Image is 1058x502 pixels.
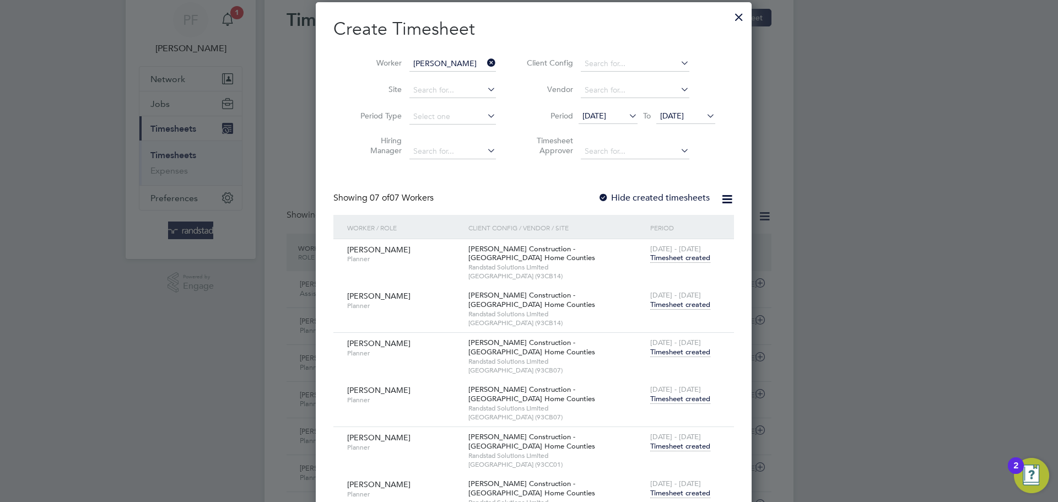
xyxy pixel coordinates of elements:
span: [PERSON_NAME] [347,385,411,395]
span: To [640,109,654,123]
button: Open Resource Center, 2 new notifications [1014,458,1049,493]
span: Planner [347,443,460,452]
label: Hiring Manager [352,136,402,155]
span: Timesheet created [650,300,710,310]
span: [DATE] - [DATE] [650,244,701,253]
h2: Create Timesheet [333,18,734,41]
span: [PERSON_NAME] Construction - [GEOGRAPHIC_DATA] Home Counties [468,244,595,263]
span: [GEOGRAPHIC_DATA] (93CC01) [468,460,645,469]
div: Showing [333,192,436,204]
span: [PERSON_NAME] Construction - [GEOGRAPHIC_DATA] Home Counties [468,290,595,309]
span: [PERSON_NAME] Construction - [GEOGRAPHIC_DATA] Home Counties [468,338,595,357]
input: Search for... [409,144,496,159]
span: Randstad Solutions Limited [468,404,645,413]
span: Randstad Solutions Limited [468,357,645,366]
div: Period [647,215,723,240]
div: Worker / Role [344,215,466,240]
span: [DATE] - [DATE] [650,479,701,488]
span: [PERSON_NAME] [347,479,411,489]
span: [DATE] - [DATE] [650,432,701,441]
label: Hide created timesheets [598,192,710,203]
span: [PERSON_NAME] Construction - [GEOGRAPHIC_DATA] Home Counties [468,432,595,451]
span: [GEOGRAPHIC_DATA] (93CB14) [468,272,645,280]
span: 07 of [370,192,390,203]
input: Search for... [581,83,689,98]
div: 2 [1013,466,1018,480]
span: Timesheet created [650,488,710,498]
span: Planner [347,396,460,404]
input: Search for... [409,83,496,98]
label: Worker [352,58,402,68]
label: Site [352,84,402,94]
span: Randstad Solutions Limited [468,310,645,319]
span: 07 Workers [370,192,434,203]
span: Timesheet created [650,347,710,357]
label: Period Type [352,111,402,121]
span: [DATE] - [DATE] [650,338,701,347]
label: Period [523,111,573,121]
span: [GEOGRAPHIC_DATA] (93CB07) [468,366,645,375]
span: Randstad Solutions Limited [468,451,645,460]
span: [GEOGRAPHIC_DATA] (93CB14) [468,319,645,327]
span: Randstad Solutions Limited [468,263,645,272]
span: [PERSON_NAME] [347,291,411,301]
span: [PERSON_NAME] [347,245,411,255]
span: [DATE] [660,111,684,121]
span: Timesheet created [650,394,710,404]
span: Planner [347,490,460,499]
span: Timesheet created [650,441,710,451]
span: Planner [347,349,460,358]
span: Planner [347,301,460,310]
label: Timesheet Approver [523,136,573,155]
span: [DATE] [582,111,606,121]
input: Search for... [409,56,496,72]
div: Client Config / Vendor / Site [466,215,647,240]
input: Select one [409,109,496,125]
span: Timesheet created [650,253,710,263]
span: [PERSON_NAME] Construction - [GEOGRAPHIC_DATA] Home Counties [468,385,595,403]
input: Search for... [581,56,689,72]
span: [GEOGRAPHIC_DATA] (93CB07) [468,413,645,422]
input: Search for... [581,144,689,159]
span: [PERSON_NAME] [347,433,411,442]
span: [PERSON_NAME] [347,338,411,348]
span: [PERSON_NAME] Construction - [GEOGRAPHIC_DATA] Home Counties [468,479,595,498]
label: Client Config [523,58,573,68]
span: [DATE] - [DATE] [650,290,701,300]
span: Planner [347,255,460,263]
span: [DATE] - [DATE] [650,385,701,394]
label: Vendor [523,84,573,94]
